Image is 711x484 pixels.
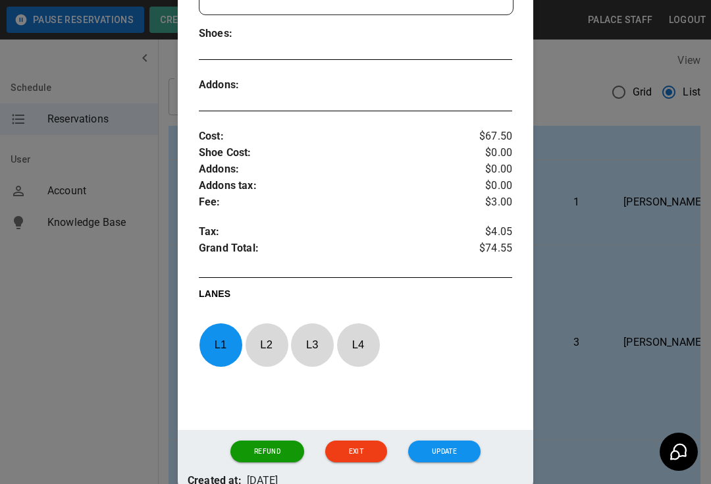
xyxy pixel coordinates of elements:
[460,145,512,161] p: $0.00
[245,329,288,360] p: L 2
[460,128,512,145] p: $67.50
[199,161,460,178] p: Addons :
[199,145,460,161] p: Shoe Cost :
[460,161,512,178] p: $0.00
[199,240,460,260] p: Grand Total :
[199,224,460,240] p: Tax :
[460,240,512,260] p: $74.55
[199,26,277,42] p: Shoes :
[460,178,512,194] p: $0.00
[290,329,334,360] p: L 3
[199,194,460,211] p: Fee :
[199,287,512,306] p: LANES
[230,441,304,463] button: Refund
[325,441,387,463] button: Exit
[460,194,512,211] p: $3.00
[199,77,277,94] p: Addons :
[199,128,460,145] p: Cost :
[199,329,242,360] p: L 1
[460,224,512,240] p: $4.05
[199,178,460,194] p: Addons tax :
[408,441,481,463] button: Update
[336,329,380,360] p: L 4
